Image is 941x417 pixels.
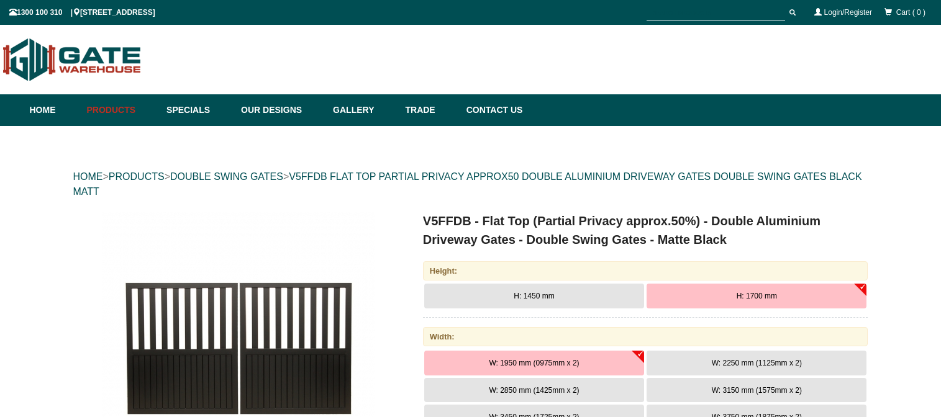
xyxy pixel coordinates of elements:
button: H: 1700 mm [647,284,866,308]
button: W: 3150 mm (1575mm x 2) [647,378,866,403]
iframe: LiveChat chat widget [766,334,941,374]
h1: V5FFDB - Flat Top (Partial Privacy approx.50%) - Double Aluminium Driveway Gates - Double Swing G... [423,212,868,249]
a: Trade [399,94,460,126]
a: Login/Register [824,8,872,17]
button: W: 2250 mm (1125mm x 2) [647,351,866,375]
span: W: 2850 mm (1425mm x 2) [489,386,579,395]
a: Contact Us [460,94,523,126]
a: DOUBLE SWING GATES [170,171,283,182]
span: H: 1700 mm [737,292,777,300]
span: 1300 100 310 | [STREET_ADDRESS] [9,8,155,17]
a: V5FFDB FLAT TOP PARTIAL PRIVACY APPROX50 DOUBLE ALUMINIUM DRIVEWAY GATES DOUBLE SWING GATES BLACK... [73,171,862,197]
a: Home [30,94,81,126]
span: H: 1450 mm [514,292,554,300]
div: Height: [423,261,868,280]
button: H: 1450 mm [424,284,644,308]
div: > > > [73,157,868,212]
button: W: 2850 mm (1425mm x 2) [424,378,644,403]
button: W: 1950 mm (0975mm x 2) [424,351,644,375]
a: Products [81,94,161,126]
span: W: 2250 mm (1125mm x 2) [712,359,802,367]
span: W: 1950 mm (0975mm x 2) [489,359,579,367]
a: PRODUCTS [109,171,165,182]
a: Specials [160,94,235,126]
a: Our Designs [235,94,327,126]
a: HOME [73,171,103,182]
span: Cart ( 0 ) [896,8,925,17]
span: W: 3150 mm (1575mm x 2) [712,386,802,395]
input: SEARCH PRODUCTS [647,5,785,20]
div: Width: [423,327,868,346]
a: Gallery [327,94,399,126]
